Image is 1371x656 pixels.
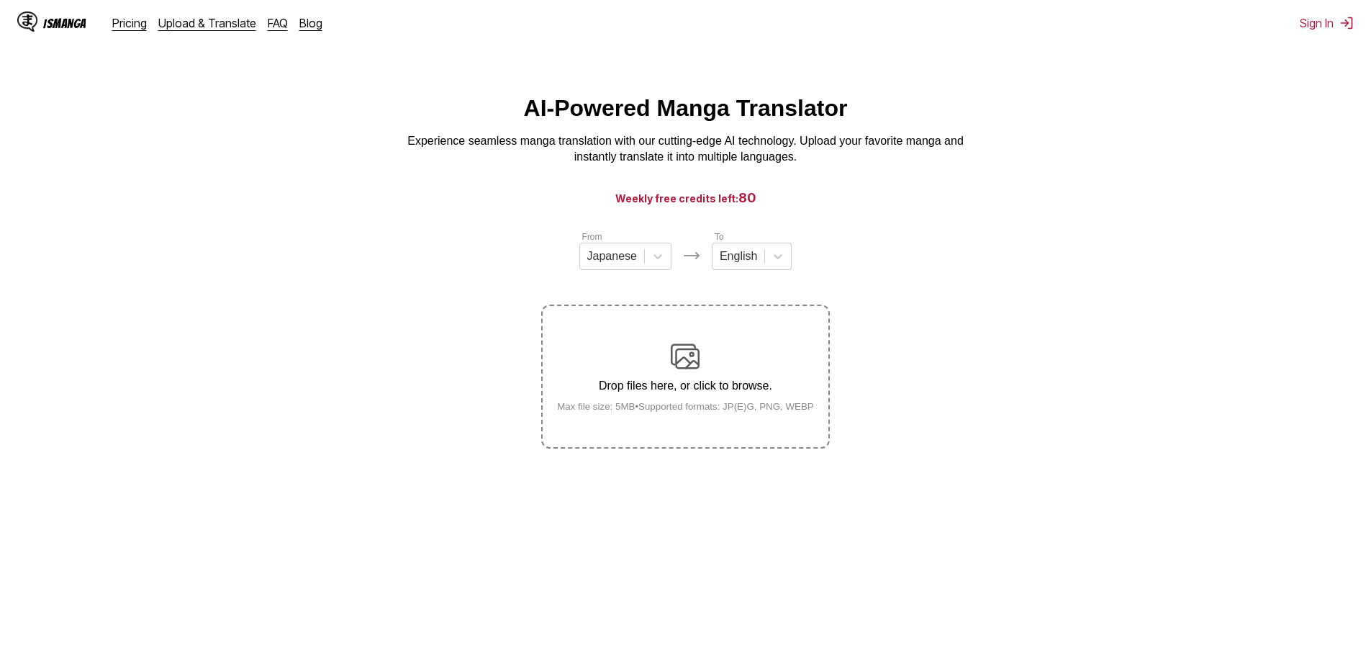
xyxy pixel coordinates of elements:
[1300,16,1354,30] button: Sign In
[398,133,974,166] p: Experience seamless manga translation with our cutting-edge AI technology. Upload your favorite m...
[35,189,1336,207] h3: Weekly free credits left:
[683,247,700,264] img: Languages icon
[1339,16,1354,30] img: Sign out
[17,12,37,32] img: IsManga Logo
[112,16,147,30] a: Pricing
[158,16,256,30] a: Upload & Translate
[738,190,756,205] span: 80
[582,232,602,242] label: From
[299,16,322,30] a: Blog
[546,379,825,392] p: Drop files here, or click to browse.
[268,16,288,30] a: FAQ
[546,401,825,412] small: Max file size: 5MB • Supported formats: JP(E)G, PNG, WEBP
[43,17,86,30] div: IsManga
[524,95,848,122] h1: AI-Powered Manga Translator
[715,232,724,242] label: To
[17,12,112,35] a: IsManga LogoIsManga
